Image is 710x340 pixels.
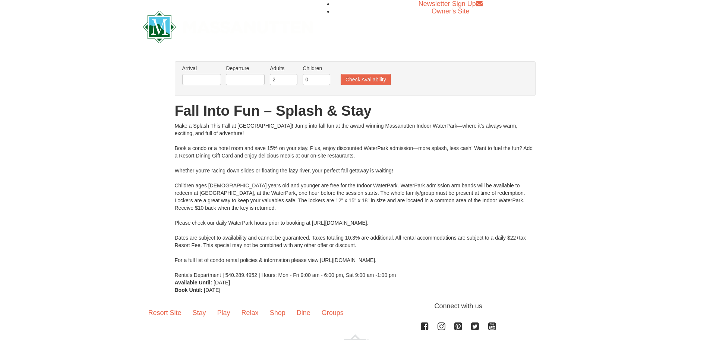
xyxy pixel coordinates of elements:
a: Dine [291,301,316,324]
a: Stay [187,301,212,324]
strong: Book Until: [175,287,203,293]
a: Resort Site [143,301,187,324]
button: Check Availability [341,74,391,85]
a: Shop [264,301,291,324]
a: Relax [236,301,264,324]
p: Connect with us [143,301,568,311]
span: [DATE] [204,287,220,293]
h1: Fall Into Fun – Splash & Stay [175,103,536,118]
label: Departure [226,65,265,72]
strong: Available Until: [175,280,212,286]
a: Play [212,301,236,324]
span: [DATE] [214,280,230,286]
a: Groups [316,301,349,324]
label: Arrival [182,65,221,72]
img: Massanutten Resort Logo [143,11,313,43]
label: Adults [270,65,297,72]
a: Owner's Site [432,7,469,15]
div: Make a Splash This Fall at [GEOGRAPHIC_DATA]! Jump into fall fun at the award-winning Massanutten... [175,122,536,279]
label: Children [303,65,330,72]
a: Massanutten Resort [143,17,313,35]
